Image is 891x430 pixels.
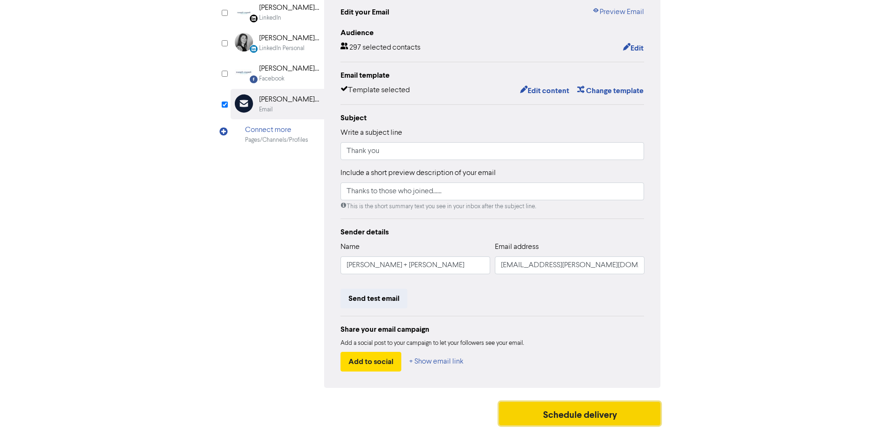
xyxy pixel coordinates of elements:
[231,119,324,150] div: Connect morePages/Channels/Profiles
[340,202,645,211] div: This is the short summary text you see in your inbox after the subject line.
[245,136,308,145] div: Pages/Channels/Profiles
[259,33,319,44] div: [PERSON_NAME] ([PERSON_NAME]) FCCA
[520,85,570,97] button: Edit content
[231,58,324,88] div: Facebook [PERSON_NAME] & [PERSON_NAME] Business Advisers LtdFacebook
[259,2,319,14] div: [PERSON_NAME] + [PERSON_NAME]
[340,241,360,253] label: Name
[235,63,253,82] img: Facebook
[623,42,644,54] button: Edit
[495,241,539,253] label: Email address
[340,352,401,372] button: Add to social
[231,89,324,119] div: [PERSON_NAME] + [PERSON_NAME]Email
[245,124,308,136] div: Connect more
[340,42,420,54] div: 297 selected contacts
[340,324,645,335] div: Share your email campaign
[577,85,644,97] button: Change template
[340,127,402,138] label: Write a subject line
[340,339,645,348] div: Add a social post to your campaign to let your followers see your email.
[340,7,389,18] div: Edit your Email
[231,28,324,58] div: LinkedinPersonal [PERSON_NAME] ([PERSON_NAME]) FCCALinkedIn Personal
[259,94,319,105] div: [PERSON_NAME] + [PERSON_NAME]
[340,289,407,308] button: Send test email
[259,44,304,53] div: LinkedIn Personal
[774,329,891,430] iframe: Chat Widget
[499,402,661,425] button: Schedule delivery
[592,7,644,18] a: Preview Email
[340,27,645,38] div: Audience
[235,2,253,21] img: Linkedin
[340,70,645,81] div: Email template
[259,63,319,74] div: [PERSON_NAME] & [PERSON_NAME] Business Advisers Ltd
[340,168,496,179] label: Include a short preview description of your email
[340,226,645,238] div: Sender details
[259,105,273,114] div: Email
[235,33,253,51] img: LinkedinPersonal
[259,74,284,83] div: Facebook
[259,14,281,22] div: LinkedIn
[340,85,410,97] div: Template selected
[409,352,464,372] button: + Show email link
[340,112,645,124] div: Subject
